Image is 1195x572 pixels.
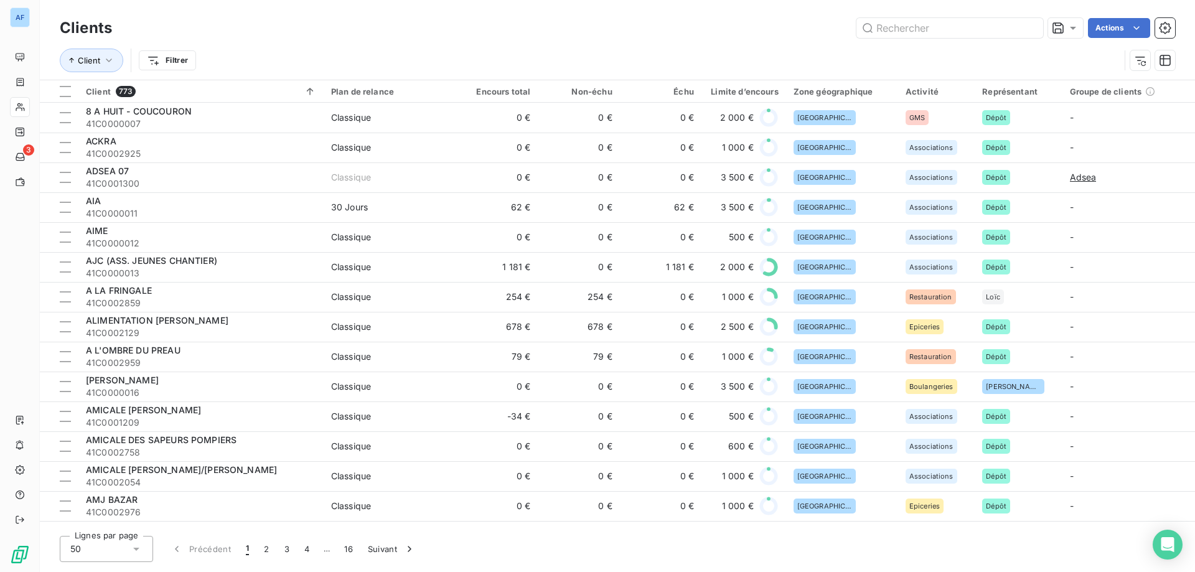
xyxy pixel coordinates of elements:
button: 16 [337,536,360,562]
span: - [1070,321,1074,332]
div: Classique [331,171,371,184]
span: AMICALE [PERSON_NAME]/[PERSON_NAME] [86,464,277,475]
div: Encours total [464,87,530,96]
span: A LA FRINGALE [86,285,152,296]
span: Restauration [909,293,952,301]
input: Rechercher [856,18,1043,38]
div: Activité [906,87,967,96]
div: Open Intercom Messenger [1153,530,1183,560]
td: 0 € [456,491,538,521]
div: Classique [331,231,371,243]
span: 41C0000007 [86,118,316,130]
span: [GEOGRAPHIC_DATA] [797,204,852,211]
span: Dépôt [986,204,1006,211]
button: Suivant [360,536,423,562]
span: 2 000 € [720,111,754,124]
div: AF [10,7,30,27]
td: 0 € [538,222,619,252]
td: 0 € [620,133,701,162]
span: [GEOGRAPHIC_DATA] [797,233,852,241]
span: ACKRA [86,136,116,146]
td: 0 € [456,103,538,133]
td: 0 € [456,372,538,401]
span: 1 000 € [722,291,754,303]
span: Groupe de clients [1070,87,1142,96]
img: Logo LeanPay [10,545,30,565]
td: 0 € [620,491,701,521]
span: 41C0002758 [86,446,316,459]
span: [GEOGRAPHIC_DATA] [797,383,852,390]
span: [GEOGRAPHIC_DATA] [797,263,852,271]
span: 500 € [729,410,754,423]
td: 678 € [456,312,538,342]
div: Échu [627,87,694,96]
span: Restauration [909,353,952,360]
span: 41C0001300 [86,177,316,190]
span: 3 [23,144,34,156]
button: Client [60,49,123,72]
td: 678 € [538,312,619,342]
div: Classique [331,470,371,482]
td: 0 € [620,312,701,342]
span: 41C0002976 [86,506,316,518]
span: - [1070,261,1074,272]
td: 0 € [456,133,538,162]
td: 1 181 € [620,252,701,282]
td: 0 € [456,461,538,491]
span: 41C0000011 [86,207,316,220]
td: 89 € [538,521,619,551]
button: Filtrer [139,50,196,70]
td: 0 € [538,192,619,222]
button: 2 [256,536,276,562]
span: 3 500 € [721,201,754,213]
span: [PERSON_NAME] [986,383,1041,390]
div: Classique [331,350,371,363]
span: Epiceries [909,502,940,510]
span: [PERSON_NAME] - BOULANGERIE PA [86,524,244,535]
span: Associations [909,204,954,211]
td: 0 € [620,282,701,312]
div: 30 Jours [331,201,368,213]
span: GMS [909,114,925,121]
span: AMJ BAZAR [86,494,138,505]
span: - [1070,142,1074,152]
span: Epiceries [909,323,940,331]
td: 254 € [456,282,538,312]
td: 0 € [456,162,538,192]
span: - [1070,112,1074,123]
div: Plan de relance [331,87,449,96]
div: Limite d’encours [709,87,779,96]
span: 41C0002859 [86,297,316,309]
span: [GEOGRAPHIC_DATA] [797,472,852,480]
span: 2 000 € [720,261,754,273]
div: Zone géographique [794,87,891,96]
span: 1 000 € [722,141,754,154]
span: 41C0001209 [86,416,316,429]
span: 2 500 € [721,321,754,333]
div: Classique [331,291,371,303]
span: 1 000 € [722,470,754,482]
td: 0 € [456,222,538,252]
span: [GEOGRAPHIC_DATA] [797,323,852,331]
span: A L'OMBRE DU PREAU [86,345,180,355]
span: 8 A HUIT - COUCOURON [86,106,192,116]
td: 0 € [538,133,619,162]
span: Associations [909,144,954,151]
span: 41C0002925 [86,148,316,160]
span: - [1070,411,1074,421]
div: Classique [331,410,371,423]
span: AIA [86,195,101,206]
button: Actions [1088,18,1150,38]
span: 3 500 € [721,380,754,393]
span: Dépôt [986,174,1006,181]
div: Classique [331,380,371,393]
td: 0 € [538,491,619,521]
span: [PERSON_NAME] [86,375,159,385]
span: - [1070,471,1074,481]
div: Classique [331,141,371,154]
span: Loïc [986,293,1000,301]
span: 41C0000013 [86,267,316,279]
div: Représentant [982,87,1054,96]
span: Dépôt [986,323,1006,331]
span: 500 € [729,231,754,243]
